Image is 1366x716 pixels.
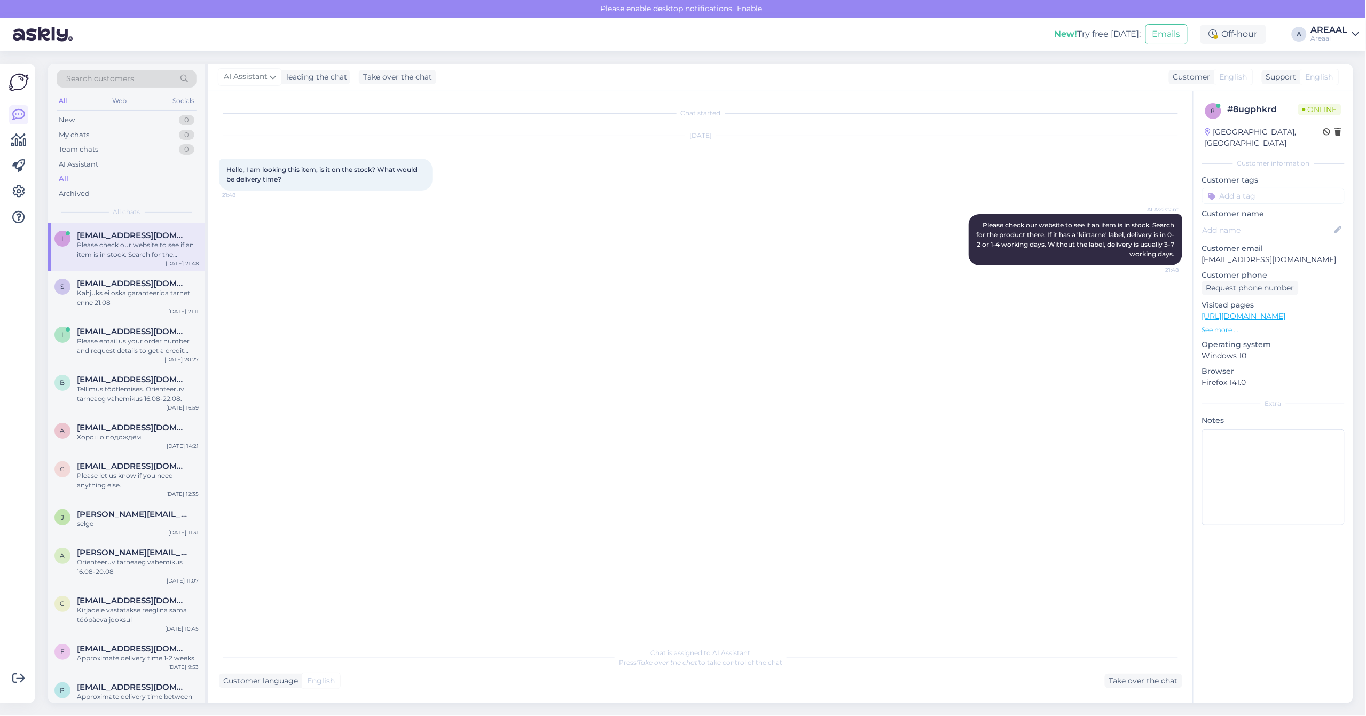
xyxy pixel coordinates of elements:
[1200,25,1266,44] div: Off-hour
[1311,26,1348,34] div: AREAAL
[77,557,199,577] div: Orienteeruv tarneaeg vahemikus 16.08-20.08
[60,686,65,694] span: p
[60,379,65,387] span: b
[164,356,199,364] div: [DATE] 20:27
[77,423,188,432] span: a.karpovith@gmail.com
[57,94,69,108] div: All
[77,336,199,356] div: Please email us your order number and request details to get a credit account for a refund on a c...
[1202,325,1345,335] p: See more ...
[359,70,436,84] div: Take over the chat
[1202,159,1345,168] div: Customer information
[219,675,298,687] div: Customer language
[77,605,199,625] div: Kirjadele vastatakse reeglina sama tööpäeva jooksul
[734,4,766,13] span: Enable
[1105,674,1182,688] div: Take over the chat
[1139,206,1179,214] span: AI Assistant
[1205,127,1323,149] div: [GEOGRAPHIC_DATA], [GEOGRAPHIC_DATA]
[168,663,199,671] div: [DATE] 9:53
[1202,188,1345,204] input: Add a tag
[61,282,65,290] span: s
[1211,107,1215,115] span: 8
[77,279,188,288] span: sepp.jaap@gmail.com
[1202,175,1345,186] p: Customer tags
[1139,266,1179,274] span: 21:48
[77,375,188,384] span: bagamen323232@icloud.com
[60,465,65,473] span: c
[1292,27,1307,42] div: A
[60,427,65,435] span: a
[1055,28,1141,41] div: Try free [DATE]:
[77,471,199,490] div: Please let us know if you need anything else.
[219,108,1182,118] div: Chat started
[9,72,29,92] img: Askly Logo
[60,552,65,560] span: a
[77,231,188,240] span: igor4220@gmail.com
[1202,254,1345,265] p: [EMAIL_ADDRESS][DOMAIN_NAME]
[222,191,262,199] span: 21:48
[77,548,188,557] span: allar@upster.ee
[170,94,197,108] div: Socials
[619,658,782,666] span: Press to take control of the chat
[1202,300,1345,311] p: Visited pages
[77,682,188,692] span: pilot_666_dgan@mail.ru
[1202,350,1345,361] p: Windows 10
[77,596,188,605] span: cdram33@gmail.com
[166,490,199,498] div: [DATE] 12:35
[59,130,89,140] div: My chats
[77,692,199,711] div: Approximate delivery time between [DATE]-[DATE]. Product has been ordered to warehouse and we are...
[179,144,194,155] div: 0
[1202,377,1345,388] p: Firefox 141.0
[1298,104,1341,115] span: Online
[59,174,68,184] div: All
[1228,103,1298,116] div: # 8ugphkrd
[307,675,335,687] span: English
[637,658,698,666] i: 'Take over the chat'
[1202,311,1286,321] a: [URL][DOMAIN_NAME]
[166,259,199,267] div: [DATE] 21:48
[1202,281,1299,295] div: Request phone number
[1202,243,1345,254] p: Customer email
[1202,366,1345,377] p: Browser
[179,130,194,140] div: 0
[77,519,199,529] div: selge
[168,308,199,316] div: [DATE] 21:11
[1306,72,1333,83] span: English
[167,442,199,450] div: [DATE] 14:21
[1203,224,1332,236] input: Add name
[77,461,188,471] span: carin85@hotmail.com
[77,327,188,336] span: info@zoo24.ee
[61,234,64,242] span: i
[1311,34,1348,43] div: Areaal
[59,159,98,170] div: AI Assistant
[61,513,64,521] span: j
[165,625,199,633] div: [DATE] 10:45
[111,94,129,108] div: Web
[166,404,199,412] div: [DATE] 16:59
[113,207,140,217] span: All chats
[61,331,64,339] span: i
[77,288,199,308] div: Kahjuks ei oska garanteerida tarnet enne 21.08
[77,432,199,442] div: Хорошо подождём
[77,240,199,259] div: Please check our website to see if an item is in stock. Search for the product there. If it has a...
[77,509,188,519] span: joel.toom@gmail.com
[1202,208,1345,219] p: Customer name
[1202,399,1345,408] div: Extra
[59,144,98,155] div: Team chats
[179,115,194,125] div: 0
[59,188,90,199] div: Archived
[168,529,199,537] div: [DATE] 11:31
[1202,270,1345,281] p: Customer phone
[77,384,199,404] div: Tellimus töötlemises. Orienteeruv tarneaeg vahemikus 16.08-22.08.
[1262,72,1297,83] div: Support
[1220,72,1247,83] span: English
[977,221,1176,258] span: Please check our website to see if an item is in stock. Search for the product there. If it has a...
[219,131,1182,140] div: [DATE]
[226,166,419,183] span: Hello, I am looking this item, is it on the stock? What would be delivery time?
[282,72,347,83] div: leading the chat
[1311,26,1360,43] a: AREAALAreaal
[1169,72,1211,83] div: Customer
[224,71,268,83] span: AI Assistant
[167,577,199,585] div: [DATE] 11:07
[1202,339,1345,350] p: Operating system
[60,648,65,656] span: e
